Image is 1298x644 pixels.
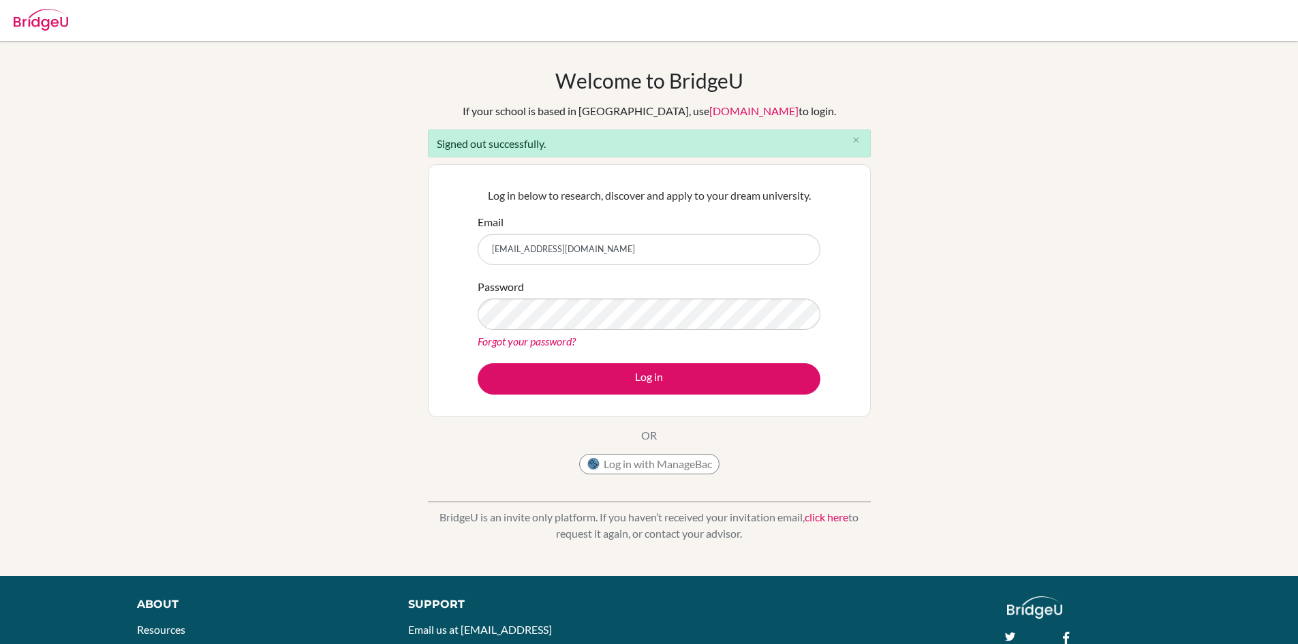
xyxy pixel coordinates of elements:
i: close [851,135,861,145]
button: Log in [478,363,820,395]
a: Forgot your password? [478,335,576,348]
p: BridgeU is an invite only platform. If you haven’t received your invitation email, to request it ... [428,509,871,542]
img: logo_white@2x-f4f0deed5e89b7ecb1c2cc34c3e3d731f90f0f143d5ea2071677605dd97b5244.png [1007,596,1062,619]
button: Close [843,130,870,151]
img: Bridge-U [14,9,68,31]
div: About [137,596,377,613]
a: [DOMAIN_NAME] [709,104,799,117]
a: click here [805,510,848,523]
h1: Welcome to BridgeU [555,68,743,93]
label: Email [478,214,504,230]
p: Log in below to research, discover and apply to your dream university. [478,187,820,204]
p: OR [641,427,657,444]
label: Password [478,279,524,295]
button: Log in with ManageBac [579,454,720,474]
div: Support [408,596,633,613]
a: Resources [137,623,185,636]
div: If your school is based in [GEOGRAPHIC_DATA], use to login. [463,103,836,119]
div: Signed out successfully. [428,129,871,157]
